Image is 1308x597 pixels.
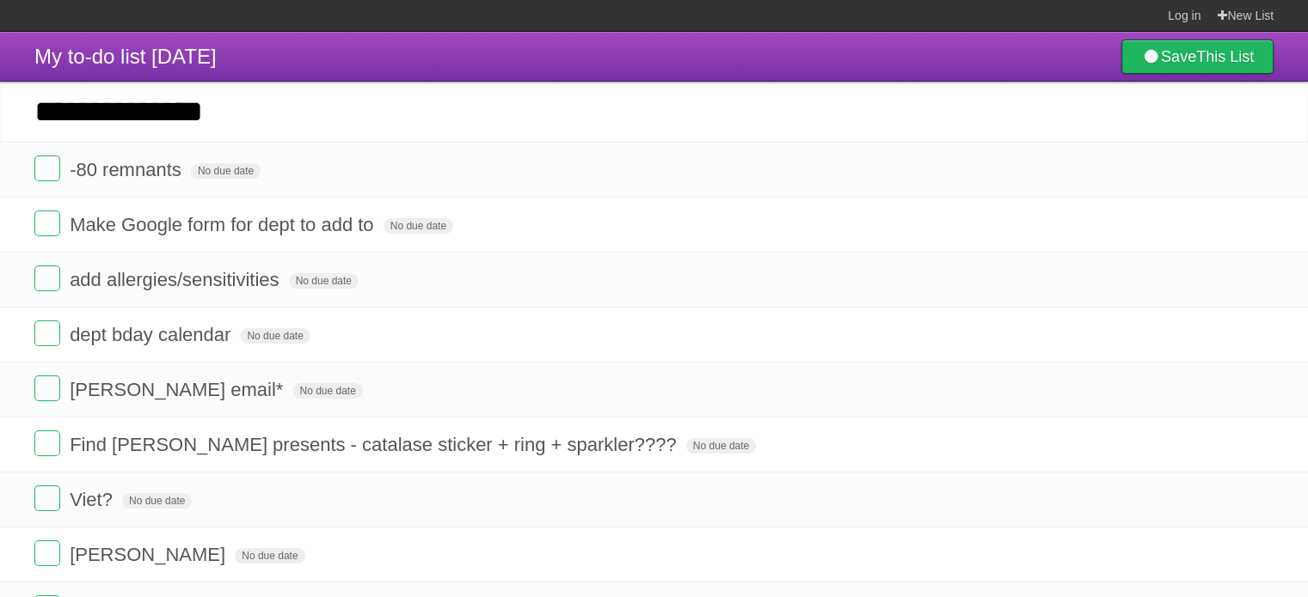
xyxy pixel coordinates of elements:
b: This List [1196,48,1254,65]
span: No due date [289,273,359,289]
span: Make Google form for dept to add to [70,214,378,235]
label: Done [34,210,60,236]
span: dept bday calendar [70,324,235,345]
span: No due date [384,218,453,234]
span: [PERSON_NAME] [70,544,230,565]
span: No due date [240,328,310,344]
span: Viet? [70,489,117,510]
a: SaveThis List [1121,40,1274,74]
span: add allergies/sensitivities [70,269,283,290]
span: No due date [235,548,304,563]
span: Find [PERSON_NAME] presents - catalase sticker + ring + sparkler???? [70,434,681,455]
span: No due date [191,163,261,179]
label: Done [34,265,60,291]
span: -80 remnants [70,159,186,180]
span: No due date [686,438,756,454]
label: Done [34,430,60,456]
label: Done [34,540,60,566]
span: [PERSON_NAME] email* [70,379,287,400]
span: No due date [292,383,362,399]
label: Done [34,375,60,401]
label: Done [34,485,60,511]
label: Done [34,320,60,346]
span: My to-do list [DATE] [34,45,217,68]
span: No due date [122,493,192,509]
label: Done [34,155,60,181]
